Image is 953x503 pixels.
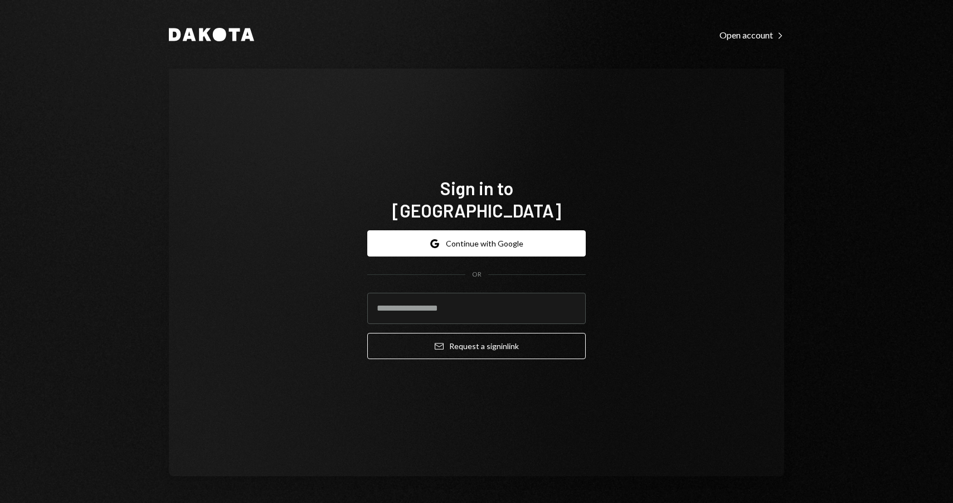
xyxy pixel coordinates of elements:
div: Open account [719,30,784,41]
div: OR [472,270,482,279]
button: Request a signinlink [367,333,586,359]
h1: Sign in to [GEOGRAPHIC_DATA] [367,177,586,221]
a: Open account [719,28,784,41]
button: Continue with Google [367,230,586,257]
